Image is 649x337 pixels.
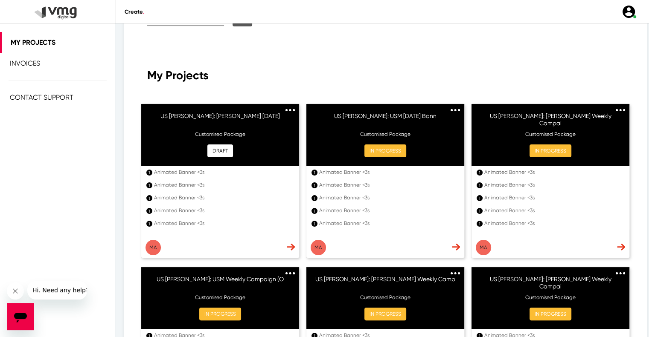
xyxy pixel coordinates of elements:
img: 3dots.svg [451,272,460,274]
div: Animated Banner <3s [484,219,622,227]
span: Contact Support [10,93,73,101]
div: Animated Banner <3s [484,168,622,176]
div: Animated Banner <3s [319,194,457,202]
span: Create [125,9,144,15]
h6: US [PERSON_NAME]: [PERSON_NAME] Weekly Campai [480,112,621,125]
div: Animated Banner <3s [154,181,291,189]
p: Customised Package [315,130,456,138]
p: Customised Package [150,294,291,301]
div: 1 [311,170,317,176]
iframe: Message from company [27,281,87,300]
span: Hi. Need any help? [5,6,61,13]
img: dash-nav-arrow.svg [287,243,295,251]
div: Animated Banner <3s [319,168,457,176]
div: Animated Banner <3s [484,181,622,189]
span: Invoices [10,59,40,67]
div: 1 [311,208,317,214]
button: Ma [146,240,161,255]
img: user [621,4,636,19]
div: 1 [311,221,317,227]
div: 1 [477,208,483,214]
button: DRAFT [207,144,233,157]
div: Animated Banner <3s [154,219,291,227]
div: Animated Banner <3s [154,168,291,176]
div: 1 [146,170,152,176]
img: dash-nav-arrow.svg [452,243,460,251]
div: 1 [477,170,483,176]
p: Customised Package [480,294,621,301]
iframe: Button to launch messaging window [7,303,34,330]
img: 3dots.svg [616,272,625,274]
img: 3dots.svg [285,109,295,111]
div: Animated Banner <3s [154,207,291,214]
div: 1 [146,182,152,188]
h6: US [PERSON_NAME]: [PERSON_NAME] Weekly Camp [315,276,456,288]
div: 1 [477,182,483,188]
span: . [143,9,144,15]
button: IN PROGRESS [364,308,406,320]
div: 1 [311,182,317,188]
img: dash-nav-arrow.svg [617,243,625,251]
h6: US [PERSON_NAME]: [PERSON_NAME] [DATE] [150,112,291,125]
h6: US [PERSON_NAME]: USM [DATE] Bann [315,112,456,125]
button: Ma [311,240,326,255]
span: My Projects [147,68,209,82]
a: user [616,4,640,19]
iframe: Close message [7,282,24,300]
img: 3dots.svg [616,109,625,111]
div: 1 [477,221,483,227]
button: IN PROGRESS [364,144,406,157]
div: 1 [146,195,152,201]
p: Customised Package [480,130,621,138]
div: 1 [311,195,317,201]
div: Animated Banner <3s [484,207,622,214]
button: IN PROGRESS [530,308,571,320]
img: 3dots.svg [451,109,460,111]
button: IN PROGRESS [530,144,571,157]
button: Ma [476,240,491,255]
div: 1 [146,221,152,227]
p: Customised Package [315,294,456,301]
div: Animated Banner <3s [484,194,622,202]
div: Animated Banner <3s [154,194,291,202]
div: Animated Banner <3s [319,207,457,214]
div: Animated Banner <3s [319,181,457,189]
h6: US [PERSON_NAME]: USM Weekly Campaign (O [150,276,291,288]
p: Customised Package [150,130,291,138]
h6: US [PERSON_NAME]: [PERSON_NAME] Weekly Campai [480,276,621,288]
button: IN PROGRESS [199,308,241,320]
span: My Projects [11,38,55,46]
div: 1 [146,208,152,214]
div: 1 [477,195,483,201]
img: 3dots.svg [285,272,295,274]
div: Animated Banner <3s [319,219,457,227]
